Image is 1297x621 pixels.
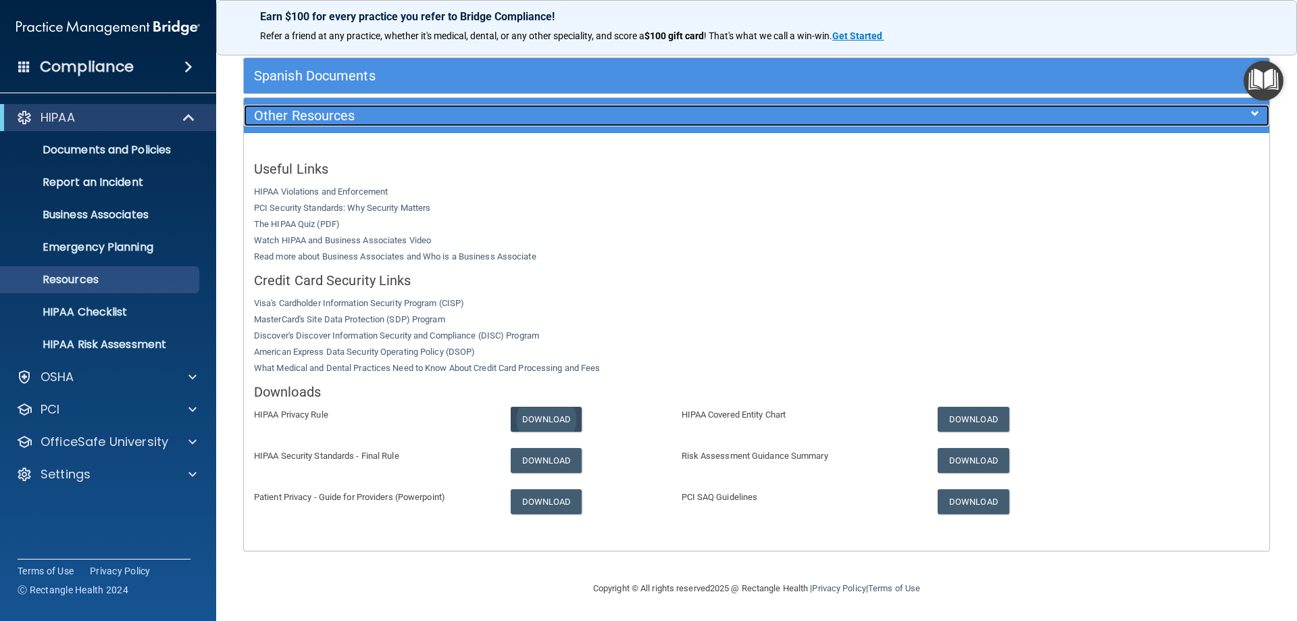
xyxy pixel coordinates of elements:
[16,369,197,385] a: OSHA
[254,187,388,197] a: HIPAA Violations and Enforcement
[832,30,882,41] strong: Get Started
[254,347,475,357] a: American Express Data Security Operating Policy (DSOP)
[41,369,74,385] p: OSHA
[41,434,168,450] p: OfficeSafe University
[254,489,490,505] p: Patient Privacy - Guide for Providers (Powerpoint)
[41,109,75,126] p: HIPAA
[18,583,128,597] span: Ⓒ Rectangle Health 2024
[511,407,582,432] a: Download
[254,330,539,341] a: Discover's Discover Information Security and Compliance (DISC) Program
[254,407,490,423] p: HIPAA Privacy Rule
[9,273,193,287] p: Resources
[260,30,644,41] span: Refer a friend at any practice, whether it's medical, dental, or any other speciality, and score a
[260,10,1253,23] p: Earn $100 for every practice you refer to Bridge Compliance!
[868,583,920,593] a: Terms of Use
[938,489,1009,514] a: Download
[9,241,193,254] p: Emergency Planning
[254,448,490,464] p: HIPAA Security Standards - Final Rule
[254,203,430,213] a: PCI Security Standards: Why Security Matters
[254,219,340,229] a: The HIPAA Quiz (PDF)
[254,68,1003,83] h5: Spanish Documents
[254,162,1259,176] h5: Useful Links
[9,208,193,222] p: Business Associates
[254,108,1003,123] h5: Other Resources
[254,65,1259,86] a: Spanish Documents
[511,489,582,514] a: Download
[938,448,1009,473] a: Download
[254,105,1259,126] a: Other Resources
[16,14,200,41] img: PMB logo
[9,305,193,319] p: HIPAA Checklist
[510,567,1003,610] div: Copyright © All rights reserved 2025 @ Rectangle Health | |
[90,564,151,578] a: Privacy Policy
[938,407,1009,432] a: Download
[254,363,600,373] a: What Medical and Dental Practices Need to Know About Credit Card Processing and Fees
[254,235,431,245] a: Watch HIPAA and Business Associates Video
[832,30,884,41] a: Get Started
[704,30,832,41] span: ! That's what we call a win-win.
[40,57,134,76] h4: Compliance
[254,273,1259,288] h5: Credit Card Security Links
[682,407,918,423] p: HIPAA Covered Entity Chart
[682,448,918,464] p: Risk Assessment Guidance Summary
[644,30,704,41] strong: $100 gift card
[18,564,74,578] a: Terms of Use
[41,401,59,418] p: PCI
[511,448,582,473] a: Download
[1244,61,1283,101] button: Open Resource Center
[16,109,196,126] a: HIPAA
[16,434,197,450] a: OfficeSafe University
[41,466,91,482] p: Settings
[254,384,1259,399] h5: Downloads
[9,176,193,189] p: Report an Incident
[9,143,193,157] p: Documents and Policies
[812,583,865,593] a: Privacy Policy
[254,298,464,308] a: Visa's Cardholder Information Security Program (CISP)
[254,314,445,324] a: MasterCard's Site Data Protection (SDP) Program
[16,401,197,418] a: PCI
[9,338,193,351] p: HIPAA Risk Assessment
[254,251,536,262] a: Read more about Business Associates and Who is a Business Associate
[16,466,197,482] a: Settings
[682,489,918,505] p: PCI SAQ Guidelines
